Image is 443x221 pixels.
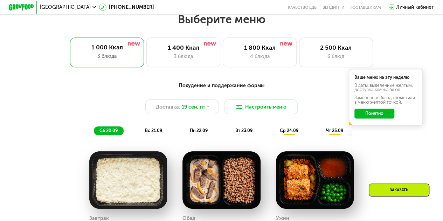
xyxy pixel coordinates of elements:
div: Заменённые блюда пометили в меню жёлтой точкой. [354,96,417,104]
h2: Выберите меню [20,12,423,26]
div: Личный кабинет [396,4,434,11]
span: вс 21.09 [145,128,162,133]
div: 2 500 Ккал [305,44,366,51]
span: вт 23.09 [235,128,252,133]
span: сб 20.09 [99,128,118,133]
span: ср 24.09 [280,128,298,133]
div: 4 блюда [229,53,290,60]
div: 3 блюда [76,53,138,60]
span: 19 сен, пт [182,103,205,111]
button: Понятно [354,109,394,118]
div: Заказать [369,184,429,196]
div: 3 блюда [153,53,214,60]
div: 1 000 Ккал [76,44,138,51]
span: [GEOGRAPHIC_DATA] [40,5,91,10]
div: 6 блюд [305,53,366,60]
span: чт 25.09 [326,128,343,133]
span: пн 22.09 [190,128,208,133]
div: 1 400 Ккал [153,44,214,51]
button: Настроить меню [224,99,298,114]
div: В даты, выделенные желтым, доступна замена блюд. [354,83,417,92]
div: Ваше меню на эту неделю [354,75,417,80]
span: Доставка: [156,103,180,111]
a: [PHONE_NUMBER] [99,4,154,11]
a: Качество еды [288,5,318,10]
div: поставщикам [349,5,381,10]
div: 1 800 Ккал [229,44,290,51]
div: Похудение и поддержание формы [39,82,403,90]
a: Вендинги [323,5,345,10]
